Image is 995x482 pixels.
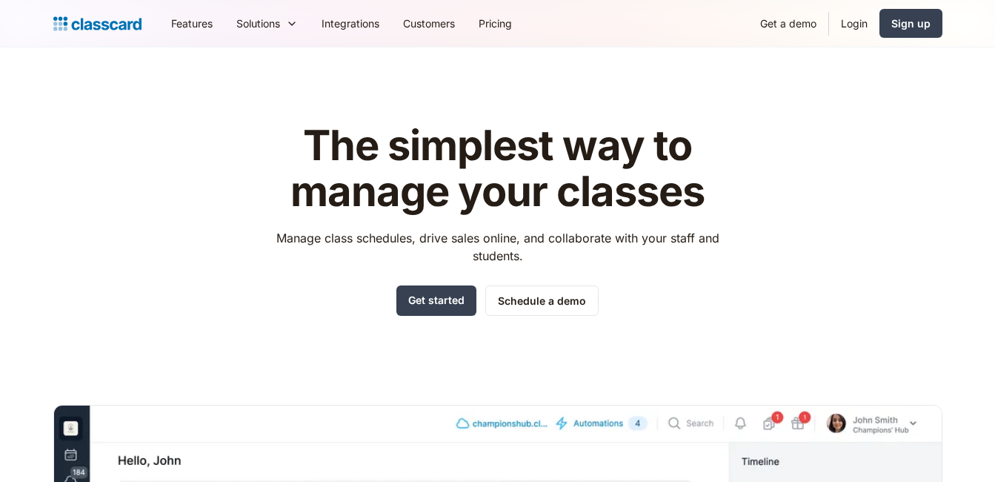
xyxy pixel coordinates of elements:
[748,7,828,40] a: Get a demo
[53,13,142,34] a: home
[310,7,391,40] a: Integrations
[485,285,599,316] a: Schedule a demo
[829,7,879,40] a: Login
[467,7,524,40] a: Pricing
[396,285,476,316] a: Get started
[159,7,224,40] a: Features
[391,7,467,40] a: Customers
[224,7,310,40] div: Solutions
[879,9,942,38] a: Sign up
[891,16,931,31] div: Sign up
[262,229,733,265] p: Manage class schedules, drive sales online, and collaborate with your staff and students.
[262,123,733,214] h1: The simplest way to manage your classes
[236,16,280,31] div: Solutions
